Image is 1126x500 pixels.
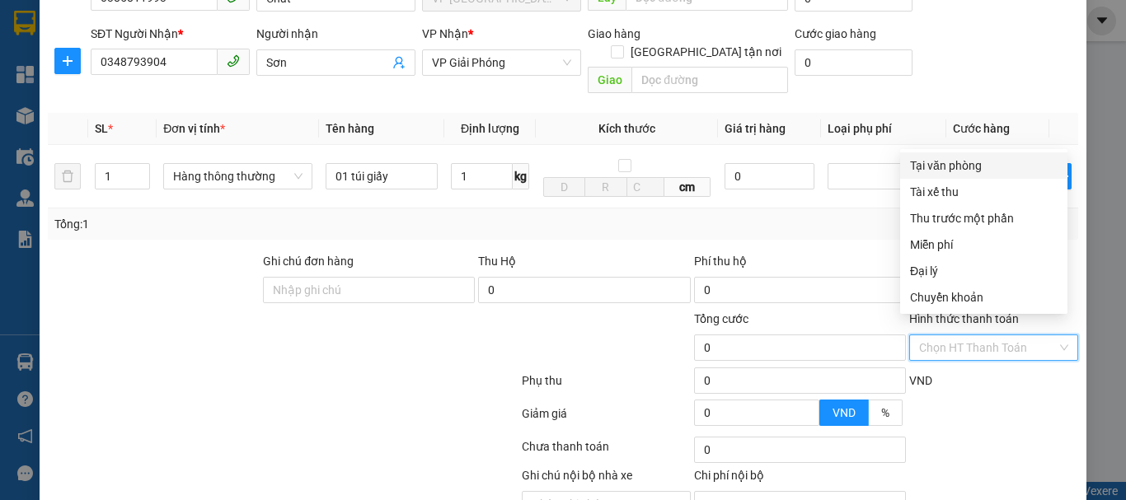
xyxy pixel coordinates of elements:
input: Cước giao hàng [795,49,913,76]
button: plus [54,48,81,74]
input: C [626,177,664,197]
span: VP Nhận [422,27,468,40]
th: Loại phụ phí [821,113,946,145]
span: phone [227,54,240,68]
span: VND [833,406,856,419]
span: cm [664,177,711,197]
span: SL [95,122,108,135]
input: D [543,177,585,197]
div: Miễn phí [910,236,1058,254]
div: Thu trước một phần [910,209,1058,227]
span: Đơn vị tính [163,122,225,135]
div: Giảm giá [520,404,692,433]
div: Chuyển khoản [910,288,1058,306]
div: Phí thu hộ [694,252,906,277]
input: R [584,177,626,197]
span: Cước hàng [953,122,1010,135]
span: % [881,406,889,419]
div: Tổng: 1 [54,215,436,233]
div: Người nhận [256,25,415,43]
span: Giao hàng [588,27,640,40]
span: Giao [588,67,631,93]
div: Chưa thanh toán [520,437,692,466]
div: Tại văn phòng [910,157,1058,175]
span: VP Giải Phóng [432,50,571,75]
input: VD: Bàn, Ghế [326,163,438,189]
label: Hình thức thanh toán [909,312,1019,325]
div: Chi phí nội bộ [694,466,906,491]
span: Tổng cước [694,312,748,325]
span: [GEOGRAPHIC_DATA] tận nơi [624,43,788,61]
span: Tên hàng [326,122,374,135]
label: Ghi chú đơn hàng [263,255,354,268]
span: Định lượng [461,122,519,135]
span: VND [909,374,932,387]
span: Kích thước [598,122,655,135]
div: Đại lý [910,262,1058,280]
span: user-add [392,56,406,69]
label: Cước giao hàng [795,27,876,40]
input: Ghi chú đơn hàng [263,277,475,303]
input: 0 [725,163,814,189]
span: plus [55,54,80,68]
span: Thu Hộ [478,255,516,268]
div: Ghi chú nội bộ nhà xe [522,466,691,491]
span: kg [513,163,529,189]
div: SĐT Người Nhận [91,25,250,43]
span: Giá trị hàng [725,122,786,135]
div: Phụ thu [520,371,692,400]
button: delete [54,163,81,189]
span: Hàng thông thường [173,164,303,189]
input: Dọc đường [631,67,788,93]
div: Tài xế thu [910,183,1058,201]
